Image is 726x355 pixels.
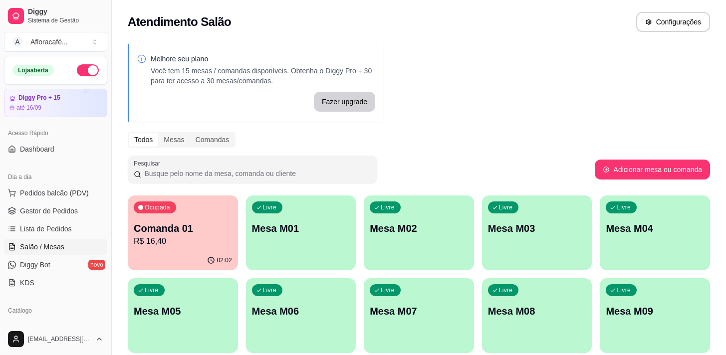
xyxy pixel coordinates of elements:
article: Diggy Pro + 15 [18,94,60,102]
p: Mesa M09 [606,304,704,318]
p: Comanda 01 [134,221,232,235]
p: Livre [381,203,395,211]
a: Lista de Pedidos [4,221,107,237]
div: Acesso Rápido [4,125,107,141]
div: Catálogo [4,303,107,319]
p: Mesa M04 [606,221,704,235]
a: Diggy Pro + 15até 16/09 [4,89,107,117]
a: Gestor de Pedidos [4,203,107,219]
button: LivreMesa M03 [482,195,592,270]
p: Livre [381,286,395,294]
input: Pesquisar [141,169,371,178]
button: Pedidos balcão (PDV) [4,185,107,201]
p: Livre [263,203,277,211]
button: Configurações [636,12,710,32]
p: Livre [617,203,631,211]
div: Comandas [190,133,235,147]
div: Afloracafé ... [30,37,68,47]
span: [EMAIL_ADDRESS][DOMAIN_NAME] [28,335,91,343]
button: OcupadaComanda 01R$ 16,4002:02 [128,195,238,270]
span: KDS [20,278,34,288]
a: Diggy Botnovo [4,257,107,273]
a: Salão / Mesas [4,239,107,255]
p: Mesa M02 [370,221,468,235]
p: Livre [263,286,277,294]
p: Livre [499,203,513,211]
button: Select a team [4,32,107,52]
button: Adicionar mesa ou comanda [595,160,710,179]
div: Loja aberta [12,65,54,76]
h2: Atendimento Salão [128,14,231,30]
span: Salão / Mesas [20,242,64,252]
span: Lista de Pedidos [20,224,72,234]
button: LivreMesa M09 [600,278,710,353]
span: Produtos [20,322,48,332]
p: Você tem 15 mesas / comandas disponíveis. Obtenha o Diggy Pro + 30 para ter acesso a 30 mesas/com... [151,66,375,86]
button: LivreMesa M08 [482,278,592,353]
span: Sistema de Gestão [28,16,103,24]
a: Produtos [4,319,107,335]
a: Dashboard [4,141,107,157]
a: KDS [4,275,107,291]
span: Gestor de Pedidos [20,206,78,216]
p: Livre [617,286,631,294]
span: Diggy Bot [20,260,50,270]
span: A [12,37,22,47]
button: LivreMesa M02 [364,195,474,270]
p: Mesa M01 [252,221,350,235]
p: Mesa M03 [488,221,586,235]
button: LivreMesa M07 [364,278,474,353]
p: Livre [145,286,159,294]
label: Pesquisar [134,159,164,168]
button: Fazer upgrade [314,92,375,112]
p: Ocupada [145,203,170,211]
p: Livre [499,286,513,294]
button: LivreMesa M04 [600,195,710,270]
p: 02:02 [217,256,232,264]
div: Todos [129,133,158,147]
p: R$ 16,40 [134,235,232,247]
p: Mesa M05 [134,304,232,318]
button: [EMAIL_ADDRESS][DOMAIN_NAME] [4,327,107,351]
span: Dashboard [20,144,54,154]
div: Mesas [158,133,190,147]
button: LivreMesa M05 [128,278,238,353]
span: Diggy [28,7,103,16]
article: até 16/09 [16,104,41,112]
p: Melhore seu plano [151,54,375,64]
p: Mesa M08 [488,304,586,318]
span: Pedidos balcão (PDV) [20,188,89,198]
button: Alterar Status [77,64,99,76]
button: LivreMesa M01 [246,195,356,270]
p: Mesa M07 [370,304,468,318]
a: DiggySistema de Gestão [4,4,107,28]
p: Mesa M06 [252,304,350,318]
div: Dia a dia [4,169,107,185]
button: LivreMesa M06 [246,278,356,353]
